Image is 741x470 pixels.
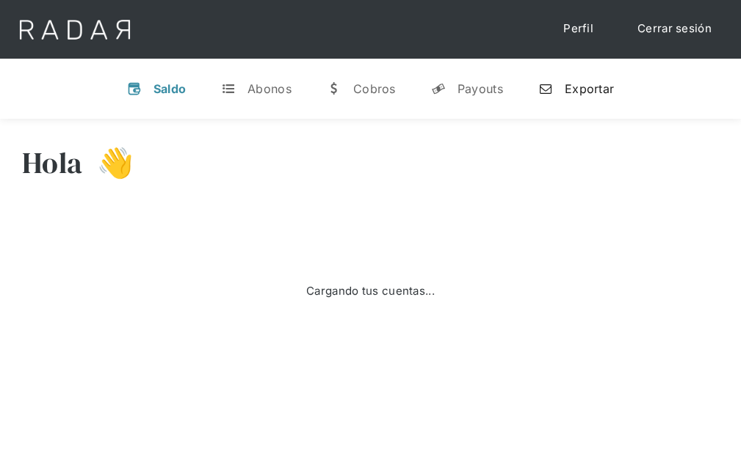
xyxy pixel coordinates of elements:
div: y [431,81,446,96]
a: Perfil [549,15,608,43]
a: Cerrar sesión [623,15,726,43]
h3: 👋 [82,144,134,181]
div: v [127,81,142,96]
div: t [221,81,236,96]
div: Cobros [353,81,396,96]
div: n [538,81,553,96]
div: Cargando tus cuentas... [306,283,435,300]
div: Exportar [565,81,614,96]
div: Abonos [247,81,292,96]
h3: Hola [22,144,82,181]
div: w [327,81,341,96]
div: Payouts [458,81,503,96]
div: Saldo [153,81,187,96]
